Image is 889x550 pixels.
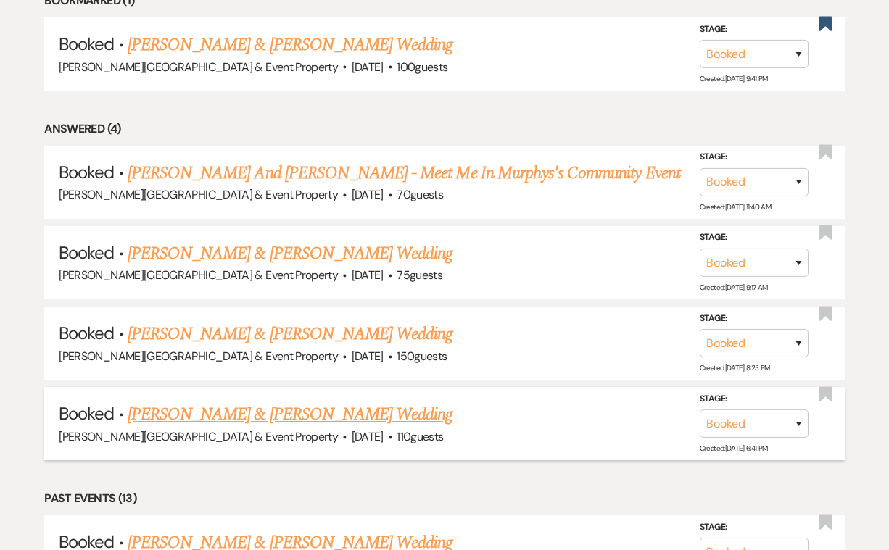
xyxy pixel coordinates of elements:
[59,402,114,425] span: Booked
[59,59,338,75] span: [PERSON_NAME][GEOGRAPHIC_DATA] & Event Property
[700,230,809,246] label: Stage:
[700,283,768,292] span: Created: [DATE] 9:17 AM
[59,429,338,444] span: [PERSON_NAME][GEOGRAPHIC_DATA] & Event Property
[352,59,384,75] span: [DATE]
[352,429,384,444] span: [DATE]
[700,520,809,536] label: Stage:
[397,59,447,75] span: 100 guests
[397,349,447,364] span: 150 guests
[397,267,442,283] span: 75 guests
[700,443,768,453] span: Created: [DATE] 6:41 PM
[44,489,844,508] li: Past Events (13)
[128,401,452,428] a: [PERSON_NAME] & [PERSON_NAME] Wedding
[700,149,809,165] label: Stage:
[128,160,680,186] a: [PERSON_NAME] And [PERSON_NAME] - Meet Me In Murphys's Community Event
[128,241,452,267] a: [PERSON_NAME] & [PERSON_NAME] Wedding
[397,187,443,202] span: 70 guests
[59,267,338,283] span: [PERSON_NAME][GEOGRAPHIC_DATA] & Event Property
[700,311,809,327] label: Stage:
[59,33,114,55] span: Booked
[700,74,768,83] span: Created: [DATE] 9:41 PM
[352,267,384,283] span: [DATE]
[59,241,114,264] span: Booked
[59,161,114,183] span: Booked
[700,202,771,212] span: Created: [DATE] 11:40 AM
[397,429,443,444] span: 110 guests
[700,363,770,372] span: Created: [DATE] 8:23 PM
[128,321,452,347] a: [PERSON_NAME] & [PERSON_NAME] Wedding
[700,391,809,407] label: Stage:
[44,120,844,138] li: Answered (4)
[59,349,338,364] span: [PERSON_NAME][GEOGRAPHIC_DATA] & Event Property
[352,187,384,202] span: [DATE]
[59,322,114,344] span: Booked
[128,32,452,58] a: [PERSON_NAME] & [PERSON_NAME] Wedding
[700,21,809,37] label: Stage:
[59,187,338,202] span: [PERSON_NAME][GEOGRAPHIC_DATA] & Event Property
[352,349,384,364] span: [DATE]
